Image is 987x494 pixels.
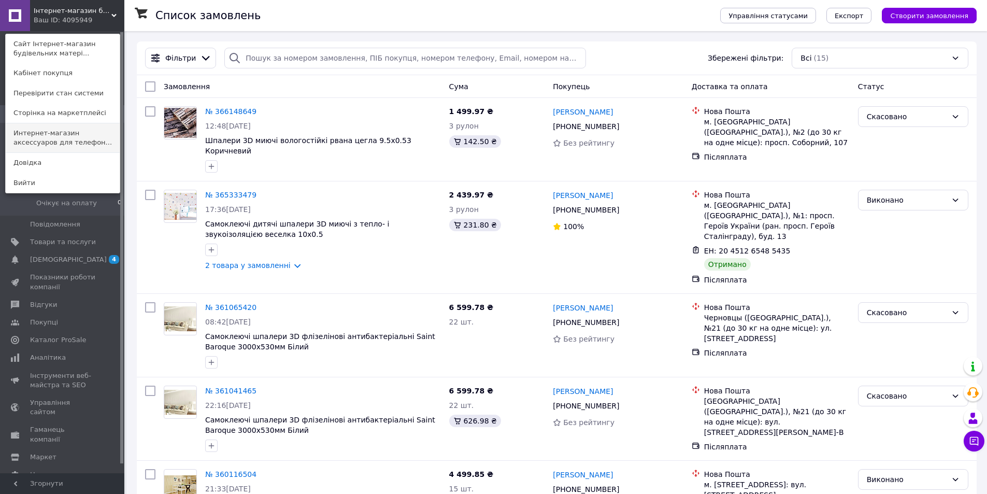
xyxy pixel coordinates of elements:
[6,123,120,152] a: Интернет-магазин аксессуаров для телефон...
[728,12,808,20] span: Управління статусами
[871,11,977,19] a: Створити замовлення
[704,396,850,437] div: [GEOGRAPHIC_DATA] ([GEOGRAPHIC_DATA].), №21 (до 30 кг на одне місце): вул. [STREET_ADDRESS][PERSO...
[449,219,501,231] div: 231.80 ₴
[551,315,621,330] div: [PHONE_NUMBER]
[704,386,850,396] div: Нова Пошта
[164,386,197,419] a: Фото товару
[164,193,196,220] img: Фото товару
[449,135,501,148] div: 142.50 ₴
[205,387,256,395] a: № 361041465
[704,313,850,344] div: Черновцы ([GEOGRAPHIC_DATA].), №21 (до 30 кг на одне місце): ул. [STREET_ADDRESS]
[30,425,96,444] span: Гаманець компанії
[449,82,468,91] span: Cума
[205,332,435,351] a: Самоклеючі шпалери 3D флізелінові антибактеріальні Saint Baroque 3000х530мм Білий
[890,12,968,20] span: Створити замовлення
[30,470,83,479] span: Налаштування
[449,470,494,478] span: 4 499.85 ₴
[30,300,57,309] span: Відгуки
[205,107,256,116] a: № 366148649
[164,108,196,138] img: Фото товару
[563,222,584,231] span: 100%
[30,273,96,291] span: Показники роботи компанії
[6,173,120,193] a: Вийти
[553,386,613,397] a: [PERSON_NAME]
[551,399,621,413] div: [PHONE_NUMBER]
[30,335,86,345] span: Каталог ProSale
[30,398,96,417] span: Управління сайтом
[704,469,850,479] div: Нова Пошта
[704,302,850,313] div: Нова Пошта
[553,303,613,313] a: [PERSON_NAME]
[164,190,197,223] a: Фото товару
[449,191,494,199] span: 2 439.97 ₴
[704,348,850,358] div: Післяплата
[704,190,850,200] div: Нова Пошта
[551,119,621,134] div: [PHONE_NUMBER]
[704,258,751,271] div: Отримано
[704,117,850,148] div: м. [GEOGRAPHIC_DATA] ([GEOGRAPHIC_DATA].), №2 (до 30 кг на одне місце): просп. Соборний, 107
[165,53,196,63] span: Фільтри
[205,401,251,410] span: 22:16[DATE]
[6,103,120,123] a: Сторінка на маркетплейсі
[118,199,121,208] span: 0
[449,107,494,116] span: 1 499.97 ₴
[867,474,947,485] div: Виконано
[553,82,590,91] span: Покупець
[882,8,977,23] button: Створити замовлення
[551,203,621,217] div: [PHONE_NUMBER]
[205,470,256,478] a: № 360116504
[704,200,850,242] div: м. [GEOGRAPHIC_DATA] ([GEOGRAPHIC_DATA].), №1: просп. Героїв України (ран. просп. Героїв Сталінгр...
[205,122,251,130] span: 12:48[DATE]
[449,122,479,130] span: 3 рулон
[205,261,291,270] a: 2 товара у замовленні
[720,8,816,23] button: Управління статусами
[34,16,77,25] div: Ваш ID: 4095949
[30,371,96,390] span: Інструменти веб-майстра та SEO
[6,63,120,83] a: Кабінет покупця
[36,199,97,208] span: Очікує на оплату
[205,303,256,312] a: № 361065420
[224,48,585,68] input: Пошук за номером замовлення, ПІБ покупця, номером телефону, Email, номером накладної
[30,237,96,247] span: Товари та послуги
[867,390,947,402] div: Скасовано
[30,353,66,362] span: Аналітика
[205,136,411,155] span: Шпалери 3D миючі вологостійкі рвана цегла 9.5х0.53 Коричневий
[449,318,474,326] span: 22 шт.
[964,431,984,451] button: Чат з покупцем
[563,418,614,427] span: Без рейтингу
[164,306,196,332] img: Фото товару
[205,191,256,199] a: № 365333479
[205,485,251,493] span: 21:33[DATE]
[34,6,111,16] span: Інтернет-магазин будівельних матеріалів RemontDom
[449,401,474,410] span: 22 шт.
[164,106,197,139] a: Фото товару
[449,205,479,214] span: 3 рулон
[704,106,850,117] div: Нова Пошта
[867,307,947,318] div: Скасовано
[6,34,120,63] a: Сайт Інтернет-магазин будівельних матері...
[867,111,947,122] div: Скасовано
[30,255,107,264] span: [DEMOGRAPHIC_DATA]
[30,318,58,327] span: Покупці
[449,415,501,427] div: 626.98 ₴
[708,53,783,63] span: Збережені фільтри:
[826,8,872,23] button: Експорт
[704,247,791,255] span: ЕН: 20 4512 6548 5435
[814,54,829,62] span: (15)
[30,453,56,462] span: Маркет
[205,416,435,434] a: Самоклеючі шпалери 3D флізелінові антибактеріальні Saint Baroque 3000х530мм Білий
[553,190,613,201] a: [PERSON_NAME]
[704,152,850,162] div: Післяплата
[563,335,614,343] span: Без рейтингу
[205,318,251,326] span: 08:42[DATE]
[205,220,389,238] a: Самоклеючі дитячі шпалери 3D миючі з тепло- і звукоізоляцією веселка 10х0.5
[563,139,614,147] span: Без рейтингу
[6,153,120,173] a: Довідка
[164,302,197,335] a: Фото товару
[205,205,251,214] span: 17:36[DATE]
[6,83,120,103] a: Перевірити стан системи
[164,390,196,415] img: Фото товару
